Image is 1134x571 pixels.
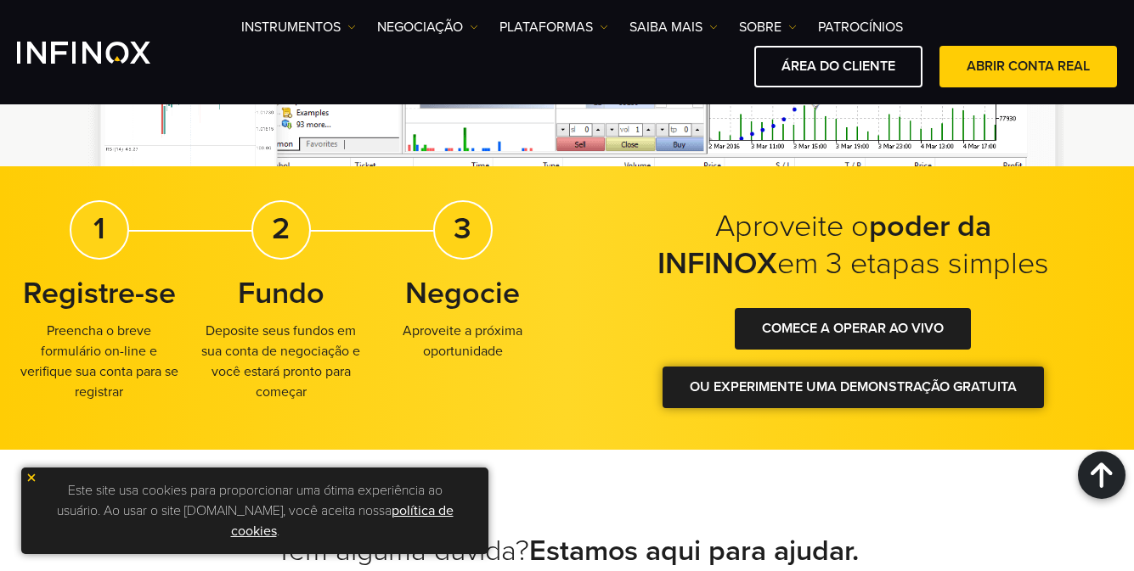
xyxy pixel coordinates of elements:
[241,17,356,37] a: Instrumentos
[754,46,922,87] a: ÁREA DO CLIENTE
[25,472,37,484] img: yellow close icon
[30,476,480,546] p: Este site usa cookies para proporcionar uma ótima experiência ao usuário. Ao usar o site [DOMAIN_...
[93,210,105,247] strong: 1
[17,321,182,402] p: Preencha o breve formulário on-line e verifique sua conta para se registrar
[499,17,608,37] a: PLATAFORMAS
[238,275,324,311] strong: Fundo
[405,275,520,311] strong: Negocie
[377,17,478,37] a: NEGOCIAÇÃO
[75,535,1060,569] h2: Tem alguma dúvida?
[818,17,903,37] a: Patrocínios
[529,534,859,568] strong: Estamos aqui para ajudar.
[272,210,290,247] strong: 2
[17,42,190,64] a: INFINOX Logo
[657,208,991,282] strong: poder da INFINOX
[739,17,797,37] a: SOBRE
[454,210,471,247] strong: 3
[939,46,1117,87] a: ABRIR CONTA REAL
[629,17,718,37] a: Saiba mais
[663,367,1044,408] a: OU EXPERIMENTE UMA DEMONSTRAÇÃO GRATUITA
[735,308,971,350] a: COMECE A OPERAR AO VIVO
[640,208,1065,283] h2: Aproveite o em 3 etapas simples
[23,275,176,311] strong: Registre-se
[199,321,364,402] p: Deposite seus fundos em sua conta de negociação e você estará pronto para começar
[381,321,545,361] p: Aproveite a próxima oportunidade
